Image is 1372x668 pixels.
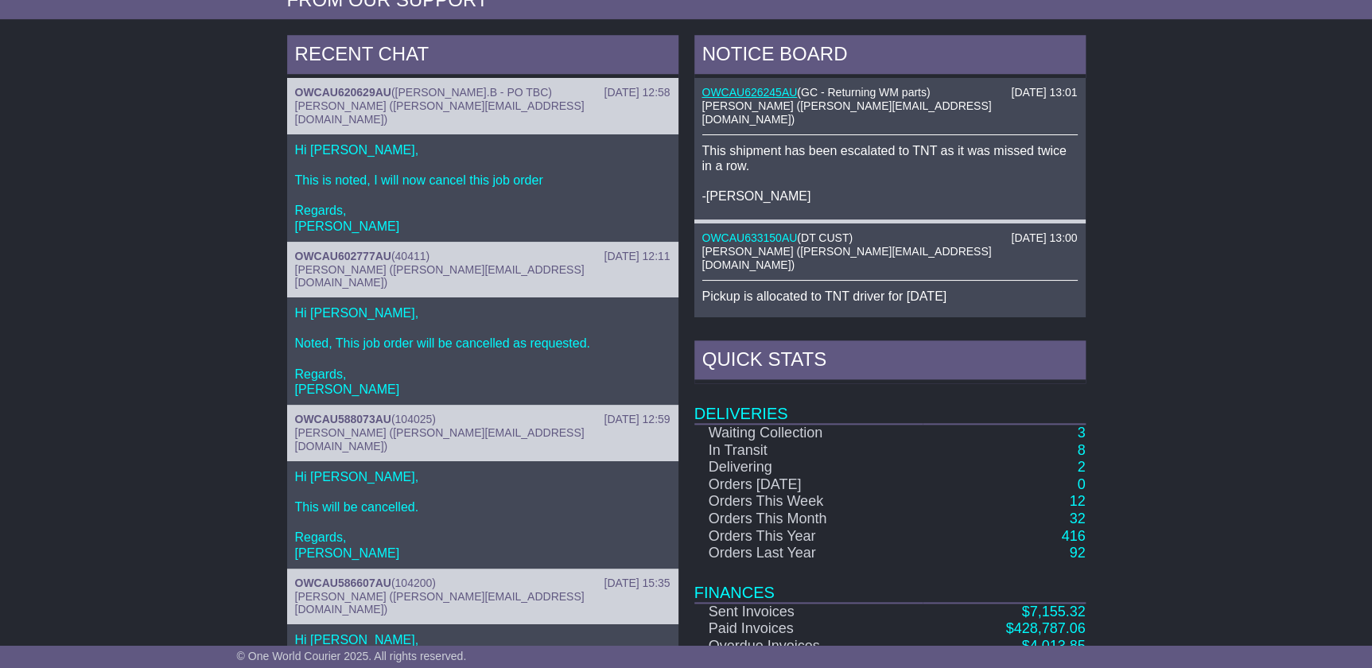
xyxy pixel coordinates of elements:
[1011,86,1077,99] div: [DATE] 13:01
[295,305,670,397] p: Hi [PERSON_NAME], Noted, This job order will be cancelled as requested. Regards, [PERSON_NAME]
[295,99,585,126] span: [PERSON_NAME] ([PERSON_NAME][EMAIL_ADDRESS][DOMAIN_NAME])
[395,413,433,425] span: 104025
[694,528,923,546] td: Orders This Year
[694,562,1086,603] td: Finances
[604,577,670,590] div: [DATE] 15:35
[694,35,1086,78] div: NOTICE BOARD
[694,442,923,460] td: In Transit
[694,620,923,638] td: Paid Invoices
[702,143,1078,204] p: This shipment has been escalated to TNT as it was missed twice in a row. -[PERSON_NAME]
[702,312,1078,342] p: _Cristina
[1069,545,1085,561] a: 92
[1077,442,1085,458] a: 8
[694,383,1086,424] td: Deliveries
[287,35,678,78] div: RECENT CHAT
[694,511,923,528] td: Orders This Month
[295,426,585,452] span: [PERSON_NAME] ([PERSON_NAME][EMAIL_ADDRESS][DOMAIN_NAME])
[694,476,923,494] td: Orders [DATE]
[295,632,670,647] p: Hi [PERSON_NAME],
[702,231,1078,245] div: ( )
[694,493,923,511] td: Orders This Week
[1011,231,1077,245] div: [DATE] 13:00
[295,263,585,289] span: [PERSON_NAME] ([PERSON_NAME][EMAIL_ADDRESS][DOMAIN_NAME])
[295,413,670,426] div: ( )
[801,86,927,99] span: GC - Returning WM parts
[395,86,549,99] span: [PERSON_NAME].B - PO TBC
[295,577,670,590] div: ( )
[1061,528,1085,544] a: 416
[604,413,670,426] div: [DATE] 12:59
[702,86,798,99] a: OWCAU626245AU
[1005,620,1085,636] a: $428,787.06
[694,459,923,476] td: Delivering
[694,424,923,442] td: Waiting Collection
[295,469,670,561] p: Hi [PERSON_NAME], This will be cancelled. Regards, [PERSON_NAME]
[295,590,585,616] span: [PERSON_NAME] ([PERSON_NAME][EMAIL_ADDRESS][DOMAIN_NAME])
[1069,493,1085,509] a: 12
[1077,476,1085,492] a: 0
[295,250,670,263] div: ( )
[1013,620,1085,636] span: 428,787.06
[604,250,670,263] div: [DATE] 12:11
[801,231,849,244] span: DT CUST
[694,603,923,621] td: Sent Invoices
[604,86,670,99] div: [DATE] 12:58
[295,86,670,99] div: ( )
[1069,511,1085,526] a: 32
[1029,604,1085,619] span: 7,155.32
[295,142,670,234] p: Hi [PERSON_NAME], This is noted, I will now cancel this job order Regards, [PERSON_NAME]
[295,413,391,425] a: OWCAU588073AU
[702,289,1078,304] p: Pickup is allocated to TNT driver for [DATE]
[295,86,391,99] a: OWCAU620629AU
[295,250,391,262] a: OWCAU602777AU
[702,99,992,126] span: [PERSON_NAME] ([PERSON_NAME][EMAIL_ADDRESS][DOMAIN_NAME])
[237,650,467,662] span: © One World Courier 2025. All rights reserved.
[702,245,992,271] span: [PERSON_NAME] ([PERSON_NAME][EMAIL_ADDRESS][DOMAIN_NAME])
[702,86,1078,99] div: ( )
[1077,425,1085,441] a: 3
[1077,459,1085,475] a: 2
[1021,604,1085,619] a: $7,155.32
[395,577,433,589] span: 104200
[702,231,798,244] a: OWCAU633150AU
[694,340,1086,383] div: Quick Stats
[1021,638,1085,654] a: $4,013.85
[1029,638,1085,654] span: 4,013.85
[694,638,923,655] td: Overdue Invoices
[295,577,391,589] a: OWCAU586607AU
[395,250,426,262] span: 40411
[694,545,923,562] td: Orders Last Year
